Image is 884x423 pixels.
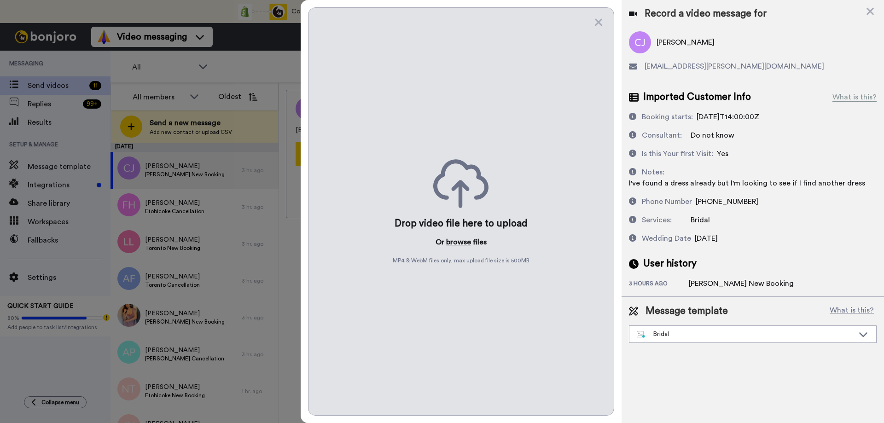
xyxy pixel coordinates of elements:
span: [DATE] [695,235,718,242]
button: browse [446,237,471,248]
div: What is this? [832,92,877,103]
div: Notes: [642,167,664,178]
div: Phone Number [642,196,692,207]
span: Do not know [691,132,734,139]
span: [DATE]T14:00:00Z [697,113,759,121]
div: 3 hours ago [629,280,689,289]
span: Message template [646,304,728,318]
div: Booking starts: [642,111,693,122]
span: User history [643,257,697,271]
img: nextgen-template.svg [637,331,646,338]
button: What is this? [827,304,877,318]
span: Bridal [691,216,710,224]
div: Drop video file here to upload [395,217,528,230]
span: Yes [717,150,728,157]
div: Services: [642,214,672,226]
p: Or files [436,237,487,248]
div: Consultant: [642,130,682,141]
span: [PHONE_NUMBER] [696,198,758,205]
span: I've found a dress already but I'm looking to see if I find another dress [629,180,865,187]
span: Imported Customer Info [643,90,751,104]
div: Bridal [637,330,854,339]
div: Is this Your first Visit: [642,148,713,159]
div: [PERSON_NAME] New Booking [689,278,794,289]
span: MP4 & WebM files only, max upload file size is 500 MB [393,257,529,264]
div: Wedding Date [642,233,691,244]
